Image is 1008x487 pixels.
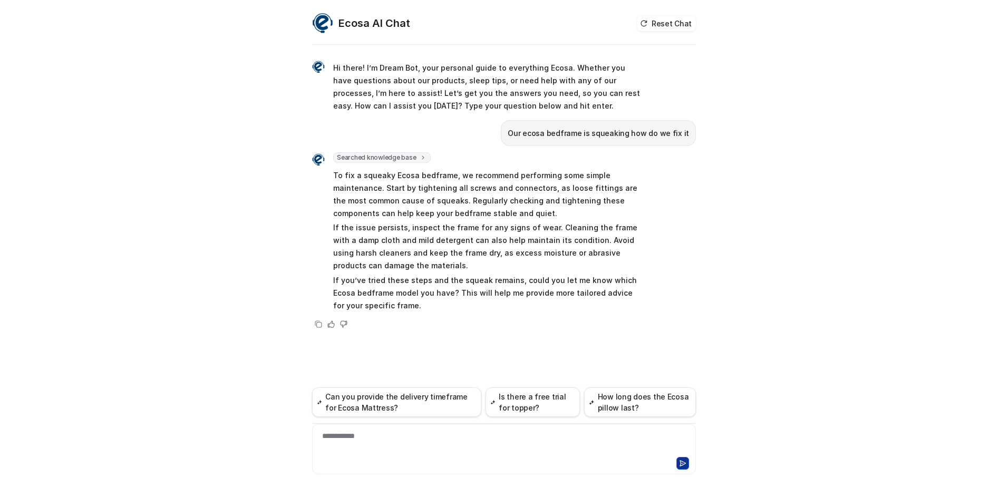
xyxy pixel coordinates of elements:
button: Can you provide the delivery timeframe for Ecosa Mattress? [312,387,481,417]
img: Widget [312,61,325,73]
img: Widget [312,13,333,34]
p: Our ecosa bedframe is squeaking how do we fix it [508,127,689,140]
p: To fix a squeaky Ecosa bedframe, we recommend performing some simple maintenance. Start by tighte... [333,169,642,220]
p: Hi there! I’m Dream Bot, your personal guide to everything Ecosa. Whether you have questions abou... [333,62,642,112]
p: If you’ve tried these steps and the squeak remains, could you let me know which Ecosa bedframe mo... [333,274,642,312]
button: How long does the Ecosa pillow last? [584,387,696,417]
button: Is there a free trial for topper? [486,387,580,417]
span: Searched knowledge base [333,152,431,163]
h2: Ecosa AI Chat [338,16,410,31]
p: If the issue persists, inspect the frame for any signs of wear. Cleaning the frame with a damp cl... [333,221,642,272]
button: Reset Chat [637,16,696,31]
img: Widget [312,153,325,166]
